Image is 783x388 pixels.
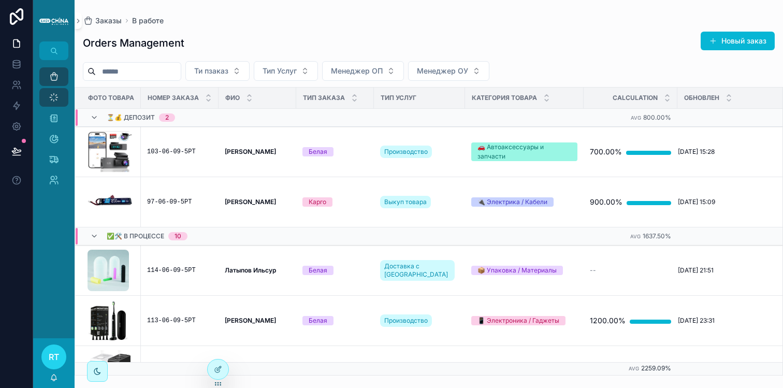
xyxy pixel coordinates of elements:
[185,61,250,81] button: Select Button
[590,266,596,275] span: --
[629,366,639,371] small: Avg
[471,142,577,161] a: 🚗 Автоаксессуары и запчасти
[380,194,459,210] a: Выкуп товара
[613,94,658,102] span: Calculation
[88,300,135,341] a: Зубные-щетки-Monteri-черная.png
[225,266,290,275] a: Латыпов Ильсур
[380,314,432,327] a: Производство
[88,94,134,102] span: Фото Товара
[380,146,432,158] a: Производство
[678,198,715,206] span: [DATE] 15:09
[380,260,455,281] a: Доставка с [GEOGRAPHIC_DATA]
[225,317,276,324] strong: [PERSON_NAME]
[88,131,132,173] img: Monosnap-IZIS---регистраторы-от-18.10.2024---Google-Таблицы-2024-12-23-17-57-26.png
[381,94,416,102] span: Тип Услуг
[630,234,641,239] small: Avg
[590,310,671,331] a: 1200.00%
[472,94,537,102] span: Категория Товара
[194,66,228,76] span: Ти пзаказ
[88,250,135,291] a: silicone-caps-500_425.jpg
[147,148,212,156] a: 103-06-09-5РТ
[678,317,715,325] span: [DATE] 23:31
[477,316,559,325] div: 📱 Электроника / Гаджеты
[148,94,199,102] span: Номер Заказа
[225,198,276,206] strong: [PERSON_NAME]
[95,16,122,26] span: Заказы
[678,317,772,325] a: [DATE] 23:31
[302,197,368,207] a: Карго
[83,16,122,26] a: Заказы
[590,266,671,275] a: --
[380,196,431,208] a: Выкуп товара
[83,36,184,50] h1: Orders Management
[477,142,571,161] div: 🚗 Автоаксессуары и запчасти
[49,351,59,363] span: RT
[643,113,671,121] span: 800.00%
[331,66,383,76] span: Менеджер ОП
[88,131,135,173] a: Monosnap-IZIS---регистраторы-от-18.10.2024---Google-Таблицы-2024-12-23-17-57-26.png
[380,143,459,160] a: Производство
[471,197,577,207] a: 🔌 Электрика / Кабели
[380,258,459,283] a: Доставка с [GEOGRAPHIC_DATA]
[678,198,772,206] a: [DATE] 15:09
[471,316,577,325] a: 📱 Электроника / Гаджеты
[88,181,133,223] img: SCR-20250717-lewl.png
[107,113,155,122] span: ⏳💰 Депозит
[309,266,327,275] div: Белая
[678,148,715,156] span: [DATE] 15:28
[302,266,368,275] a: Белая
[641,364,671,372] span: 2259.09%
[590,361,671,381] a: 1600.00%
[165,113,169,122] div: 2
[631,115,641,121] small: Avg
[309,197,326,207] div: Карго
[88,300,128,341] img: Зубные-щетки-Monteri-черная.png
[678,148,772,156] a: [DATE] 15:28
[590,141,622,162] div: 700.00%
[384,198,427,206] span: Выкуп товара
[590,192,671,212] a: 900.00%
[590,141,671,162] a: 700.00%
[477,197,547,207] div: 🔌 Электрика / Кабели
[147,266,212,275] a: 114-06-09-5РТ
[302,147,368,156] a: Белая
[225,148,276,155] strong: [PERSON_NAME]
[384,148,428,156] span: Производство
[263,66,297,76] span: Тип Услуг
[590,192,622,212] div: 900.00%
[225,198,290,206] a: [PERSON_NAME]
[684,94,719,102] span: Обновлен
[471,266,577,275] a: 📦 Упаковка / Материалы
[147,317,212,325] a: 113-06-09-5РТ
[225,148,290,156] a: [PERSON_NAME]
[678,266,772,275] a: [DATE] 21:51
[322,61,404,81] button: Select Button
[225,266,276,274] strong: Латыпов Ильсур
[33,60,75,203] div: scrollable content
[590,310,626,331] div: 1200.00%
[147,198,212,206] a: 97-06-09-5РТ
[643,232,671,240] span: 1637.50%
[417,66,468,76] span: Менеджер ОУ
[384,317,428,325] span: Производство
[678,266,714,275] span: [DATE] 21:51
[302,316,368,325] a: Белая
[303,94,345,102] span: Тип Заказа
[590,361,626,381] div: 1600.00%
[88,250,129,291] img: silicone-caps-500_425.jpg
[175,232,181,240] div: 10
[701,32,775,50] button: Новый заказ
[380,312,459,329] a: Производство
[408,61,489,81] button: Select Button
[384,262,451,279] span: Доставка с [GEOGRAPHIC_DATA]
[309,147,327,156] div: Белая
[254,61,318,81] button: Select Button
[132,16,164,26] a: В работе
[88,181,135,223] a: SCR-20250717-lewl.png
